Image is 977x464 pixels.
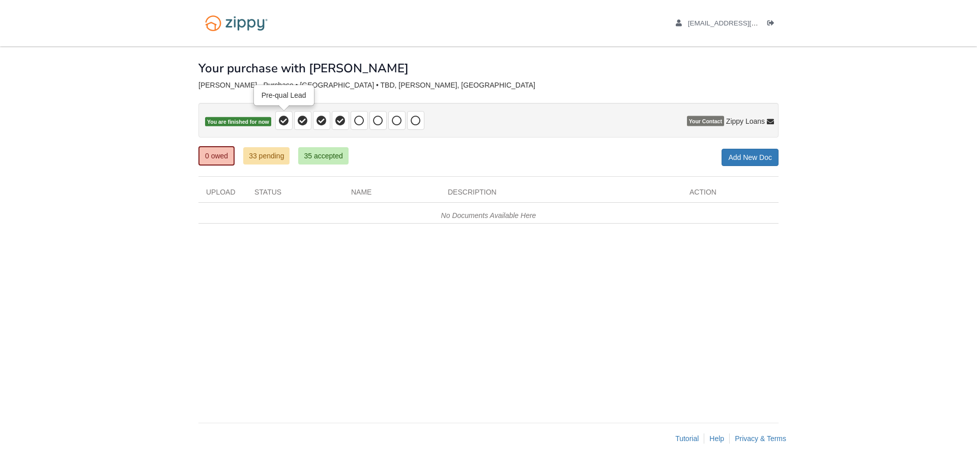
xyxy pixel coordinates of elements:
[198,146,235,166] a: 0 owed
[247,187,343,202] div: Status
[735,434,786,443] a: Privacy & Terms
[682,187,779,202] div: Action
[198,10,274,36] img: Logo
[726,116,765,126] span: Zippy Loans
[205,117,271,127] span: You are finished for now
[687,116,724,126] span: Your Contact
[709,434,724,443] a: Help
[676,19,804,30] a: edit profile
[675,434,699,443] a: Tutorial
[243,147,290,165] a: 33 pending
[198,62,409,75] h1: Your purchase with [PERSON_NAME]
[198,187,247,202] div: Upload
[722,149,779,166] a: Add New Doc
[254,86,313,105] div: Pre-qual Lead
[440,187,682,202] div: Description
[198,81,779,90] div: [PERSON_NAME] - Purchase • [GEOGRAPHIC_DATA] • TBD, [PERSON_NAME], [GEOGRAPHIC_DATA]
[688,19,804,27] span: ajakkcarr@gmail.com
[441,211,536,220] em: No Documents Available Here
[298,147,348,165] a: 35 accepted
[767,19,779,30] a: Log out
[343,187,440,202] div: Name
